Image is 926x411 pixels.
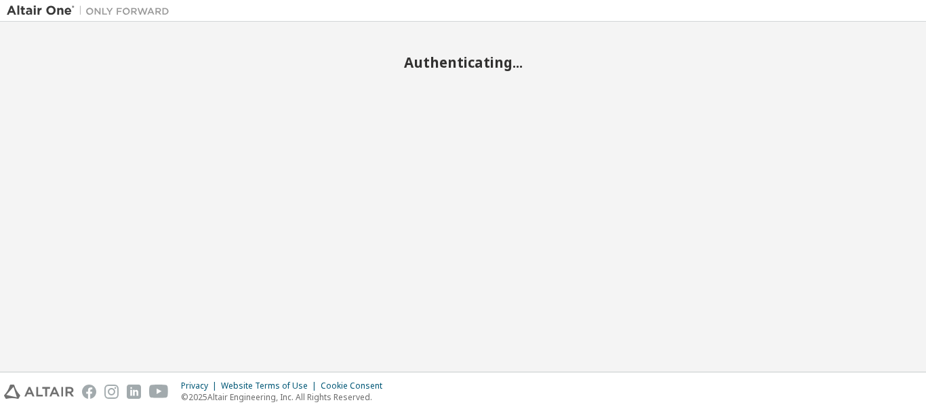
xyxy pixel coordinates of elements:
div: Cookie Consent [321,381,390,391]
div: Privacy [181,381,221,391]
h2: Authenticating... [7,53,919,71]
img: altair_logo.svg [4,385,74,399]
img: facebook.svg [82,385,96,399]
img: linkedin.svg [127,385,141,399]
p: © 2025 Altair Engineering, Inc. All Rights Reserved. [181,391,390,403]
div: Website Terms of Use [221,381,321,391]
img: Altair One [7,4,176,18]
img: instagram.svg [104,385,119,399]
img: youtube.svg [149,385,169,399]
